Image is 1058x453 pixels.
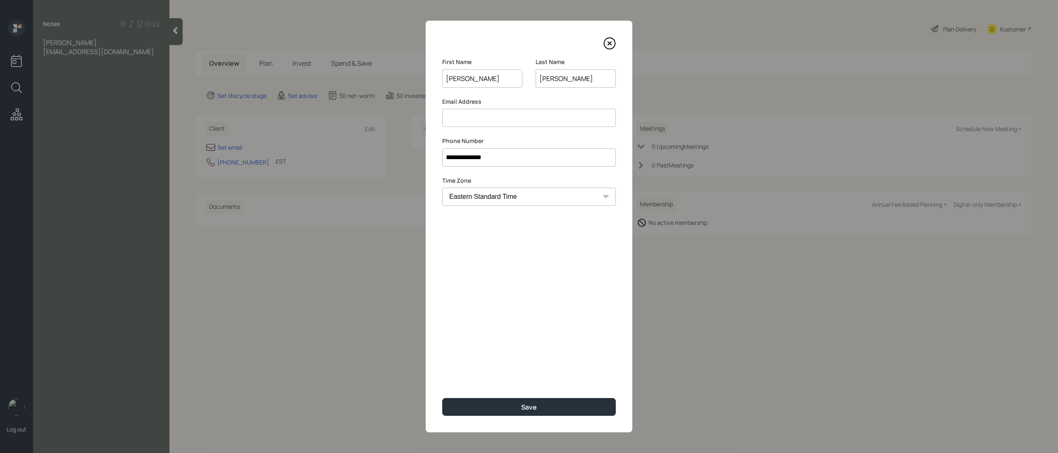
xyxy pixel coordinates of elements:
label: First Name [442,58,522,66]
button: Save [442,398,616,416]
label: Email Address [442,98,616,106]
label: Time Zone [442,176,616,185]
div: Save [521,403,537,412]
label: Last Name [536,58,616,66]
label: Phone Number [442,137,616,145]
